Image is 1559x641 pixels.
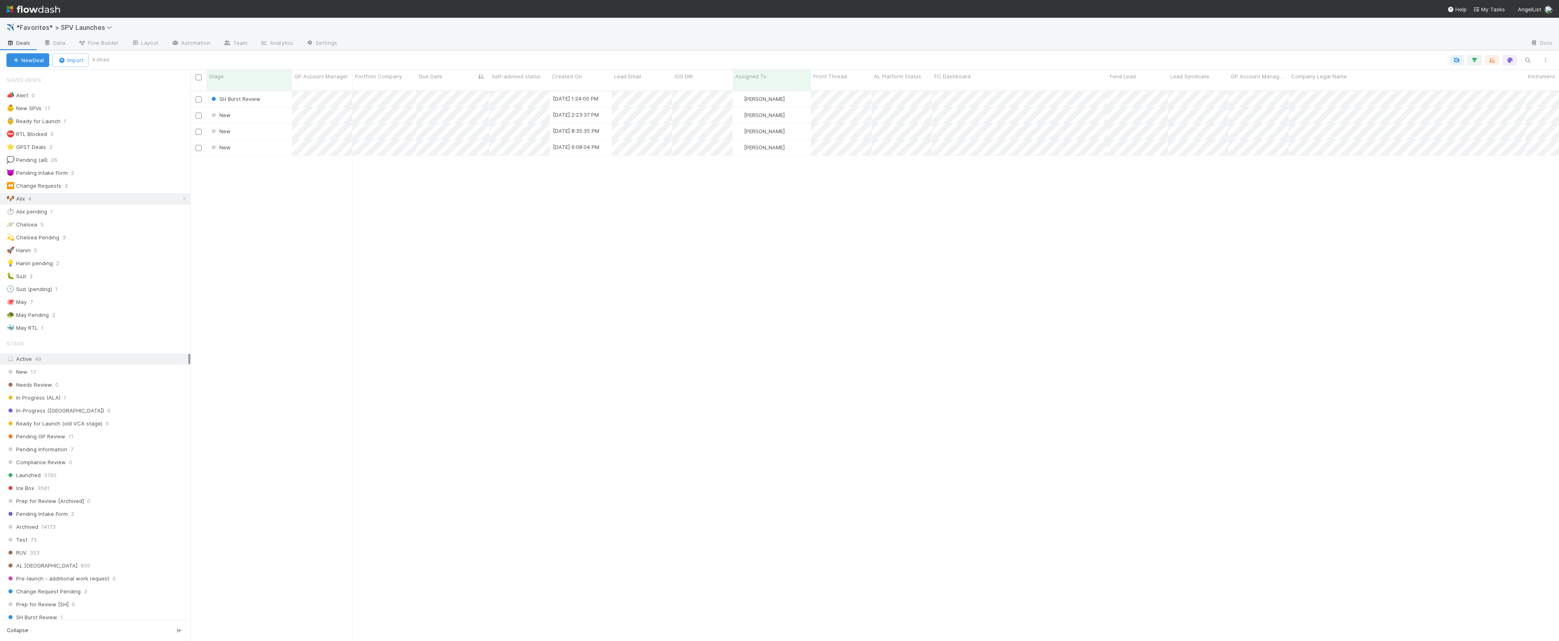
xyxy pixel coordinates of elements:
[6,247,15,253] span: 🚀
[744,112,785,118] span: [PERSON_NAME]
[6,181,61,191] div: Change Requests
[874,72,921,80] span: AL Platform Status
[6,156,15,163] span: 💭
[6,419,102,429] span: Ready for Launch (old VCA stage)
[294,72,348,80] span: GP Account Manager
[300,37,344,50] a: Settings
[51,155,65,165] span: 26
[196,129,202,135] input: Toggle Row Selected
[744,96,785,102] span: [PERSON_NAME]
[84,587,87,597] span: 3
[37,37,72,50] a: Data
[106,419,109,429] span: 0
[6,260,15,266] span: 💡
[35,356,42,362] span: 49
[553,127,599,135] div: [DATE] 8:35:35 PM
[55,380,58,390] span: 0
[30,297,41,307] span: 7
[6,599,69,610] span: Prep for Review [SH]
[107,406,110,416] span: 0
[6,130,15,137] span: ⛔
[52,53,89,67] button: Import
[1291,72,1347,80] span: Company Legal Name
[210,112,231,118] span: New
[6,496,84,506] span: Prep for Review [Archived]
[6,103,42,113] div: New SPVs
[196,113,202,119] input: Toggle Row Selected
[6,2,60,16] img: logo-inverted-e16ddd16eac7371096b0.svg
[72,37,125,50] a: Flow Builder
[6,129,47,139] div: RTL Blocked
[6,432,65,442] span: Pending GP Review
[71,444,73,455] span: 7
[355,72,402,80] span: Portfolio Company
[6,155,48,165] div: Pending (all)
[38,483,50,493] span: 3561
[735,72,767,80] span: Assigned To
[31,535,37,545] span: 73
[744,144,785,151] span: [PERSON_NAME]
[813,72,847,80] span: Front Thread
[6,169,15,176] span: 👿
[41,323,52,333] span: 1
[210,144,231,151] span: New
[6,297,27,307] div: May
[6,335,24,352] span: Stage
[50,129,62,139] span: 0
[6,24,15,31] span: ✈️
[56,258,67,268] span: 2
[1524,37,1559,50] a: Docs
[553,143,599,151] div: [DATE] 6:08:04 PM
[28,194,40,204] span: 4
[29,271,41,281] span: 3
[40,220,52,230] span: 5
[1544,6,1553,14] img: avatar_b18de8e2-1483-4e81-aa60-0a3d21592880.png
[1473,5,1505,13] a: My Tasks
[1170,72,1209,80] span: Lead Syndicate
[736,127,785,135] div: [PERSON_NAME]
[196,145,202,151] input: Toggle Row Selected
[6,380,52,390] span: Needs Review
[1528,72,1555,80] span: Instrument
[7,627,28,634] span: Collapse
[72,599,75,610] span: 0
[71,168,82,178] span: 2
[6,367,27,377] span: New
[64,116,74,126] span: 1
[69,432,73,442] span: 11
[34,245,45,256] span: 5
[6,284,52,294] div: Suzi (pending)
[125,37,165,50] a: Layout
[736,96,743,102] img: avatar_b18de8e2-1483-4e81-aa60-0a3d21592880.png
[675,72,693,80] span: IOS DRI
[6,207,47,217] div: Alix pending
[210,143,231,151] div: New
[6,587,81,597] span: Change Request Pending
[31,367,36,377] span: 17
[210,111,231,119] div: New
[87,496,90,506] span: 0
[30,548,40,558] span: 353
[44,470,56,480] span: 3790
[6,221,15,228] span: 🪐
[92,56,110,63] small: 4 deals
[6,39,31,47] span: Deals
[165,37,217,50] a: Automation
[60,612,63,622] span: 1
[6,142,46,152] div: GPST Deals
[6,143,15,150] span: ⭐
[6,612,57,622] span: SH Burst Review
[78,39,119,47] span: Flow Builder
[6,168,68,178] div: Pending Intake Form
[6,324,15,331] span: 🐳
[6,220,37,230] div: Chelsea
[6,90,28,101] div: Alert
[6,117,15,124] span: 👵
[6,535,27,545] span: Test
[6,194,25,204] div: Alix
[64,393,66,403] span: 1
[552,72,582,80] span: Created On
[736,112,743,118] img: avatar_b18de8e2-1483-4e81-aa60-0a3d21592880.png
[196,74,202,80] input: Toggle All Rows Selected
[45,103,58,113] span: 17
